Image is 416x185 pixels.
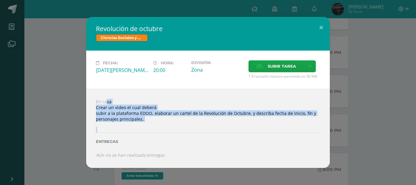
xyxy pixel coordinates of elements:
[96,34,148,41] span: Ciencias Sociales y Formación Ciudadana
[153,67,186,73] div: 20:00
[191,60,244,65] label: División:
[161,61,174,65] span: Hora:
[96,67,148,73] div: [DATE][PERSON_NAME]
[96,139,320,144] label: Entregas
[96,24,320,33] h2: Revolución de octubre
[268,61,296,72] span: Subir tarea
[249,74,320,79] span: * El tamaño máximo permitido es 50 MB
[312,17,330,38] button: Close (Esc)
[191,66,244,73] div: Zona
[96,152,165,158] i: Aún no se han realizado entregas
[103,61,118,65] span: Fecha:
[86,89,330,168] div: En casa Crear un video el cual deberá subir a la plataforma EDOO, elaborar un cartel de la Revolu...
